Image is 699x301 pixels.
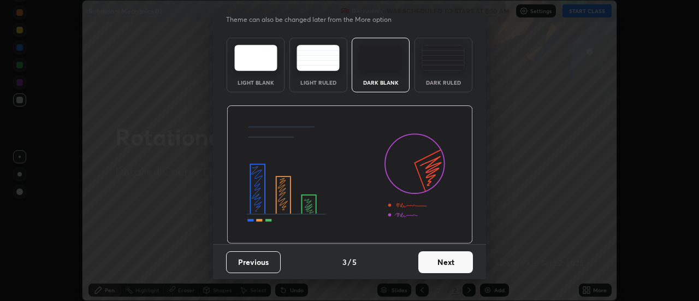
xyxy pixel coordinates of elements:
button: Next [418,251,473,273]
h4: / [348,256,351,268]
p: Theme can also be changed later from the More option [226,15,403,25]
img: lightRuledTheme.5fabf969.svg [297,45,340,71]
div: Light Blank [234,80,277,85]
img: darkTheme.f0cc69e5.svg [359,45,402,71]
h4: 3 [342,256,347,268]
div: Light Ruled [297,80,340,85]
div: Dark Blank [359,80,402,85]
h4: 5 [352,256,357,268]
div: Dark Ruled [422,80,465,85]
img: darkThemeBanner.d06ce4a2.svg [227,105,473,244]
button: Previous [226,251,281,273]
img: lightTheme.e5ed3b09.svg [234,45,277,71]
img: darkRuledTheme.de295e13.svg [422,45,465,71]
